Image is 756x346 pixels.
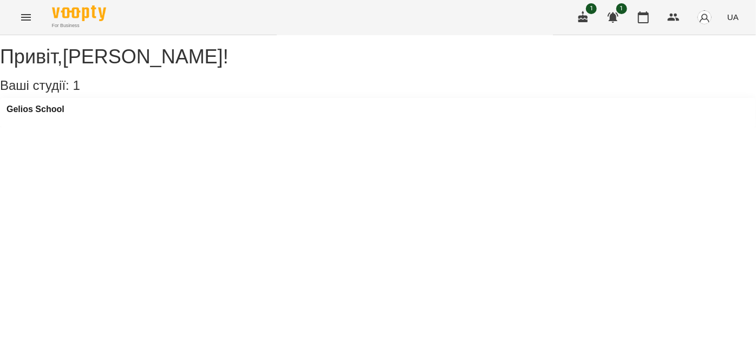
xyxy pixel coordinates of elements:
button: UA [723,7,743,27]
span: UA [727,11,739,23]
a: Gelios School [6,105,64,114]
span: 1 [616,3,627,14]
span: For Business [52,22,106,29]
img: Voopty Logo [52,5,106,21]
span: 1 [586,3,597,14]
span: 1 [73,78,80,93]
button: Menu [13,4,39,30]
img: avatar_s.png [697,10,712,25]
